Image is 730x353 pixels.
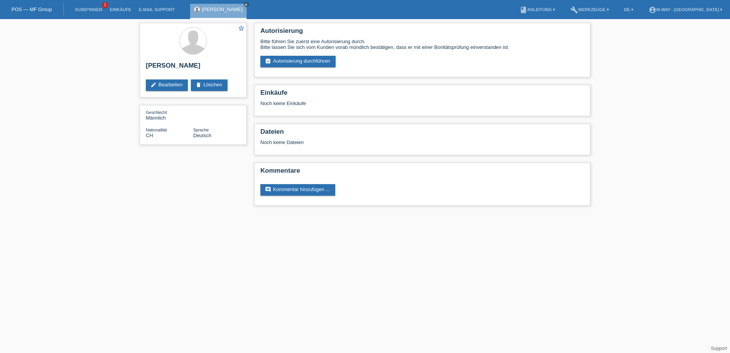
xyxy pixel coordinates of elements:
a: Support [711,346,727,351]
h2: Einkäufe [260,89,584,100]
h2: Kommentare [260,167,584,178]
a: buildWerkzeuge ▾ [567,7,613,12]
a: bookAnleitung ▾ [516,7,559,12]
i: account_circle [649,6,656,14]
a: close [244,2,249,7]
span: 1 [102,2,108,8]
h2: Autorisierung [260,27,584,39]
a: commentKommentar hinzufügen ... [260,184,335,196]
h2: Dateien [260,128,584,139]
div: Noch keine Dateien [260,139,494,145]
a: account_circlem-way - [GEOGRAPHIC_DATA] ▾ [645,7,726,12]
a: DE ▾ [620,7,637,12]
div: Noch keine Einkäufe [260,100,584,112]
a: assignment_turned_inAutorisierung durchführen [260,56,336,67]
a: E-Mail Support [135,7,179,12]
i: build [570,6,578,14]
i: book [520,6,527,14]
div: Bitte führen Sie zuerst eine Autorisierung durch. Bitte lassen Sie sich vom Kunden vorab mündlich... [260,39,584,50]
a: [PERSON_NAME] [202,6,243,12]
i: edit [150,82,157,88]
i: close [244,3,248,6]
a: editBearbeiten [146,79,188,91]
i: comment [265,186,271,193]
span: Deutsch [193,133,212,138]
span: Schweiz [146,133,153,138]
a: Einkäufe [106,7,135,12]
span: Geschlecht [146,110,167,115]
span: Sprache [193,128,209,132]
a: POS — MF Group [11,6,52,12]
a: star_border [238,25,245,33]
a: Kund*innen [71,7,106,12]
span: Nationalität [146,128,167,132]
a: deleteLöschen [191,79,228,91]
i: delete [195,82,202,88]
i: star_border [238,25,245,32]
div: Männlich [146,109,193,121]
i: assignment_turned_in [265,58,271,64]
h2: [PERSON_NAME] [146,62,241,73]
